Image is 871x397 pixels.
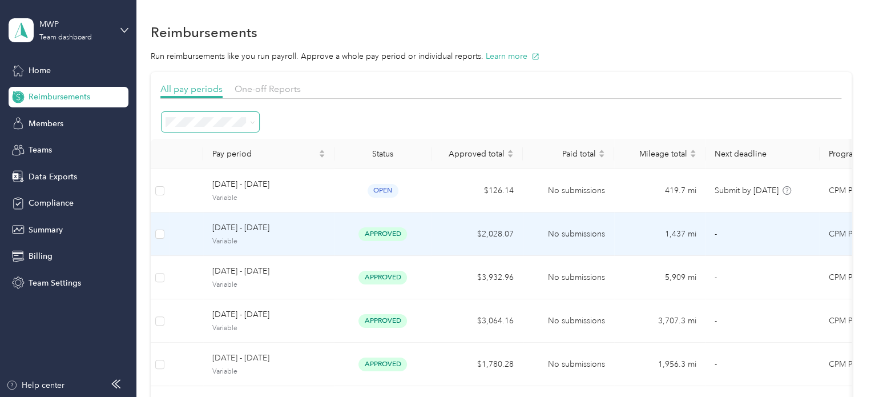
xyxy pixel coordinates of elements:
td: 5,909 mi [614,256,705,299]
span: approved [358,271,407,284]
span: caret-down [318,153,325,159]
th: Mileage total [614,139,705,169]
span: Members [29,118,63,130]
td: $3,064.16 [432,299,523,343]
td: $2,028.07 [432,212,523,256]
span: Teams [29,144,52,156]
span: Variable [212,236,325,247]
span: - [715,229,717,239]
span: Summary [29,224,63,236]
span: Variable [212,367,325,377]
span: Variable [212,193,325,203]
td: $3,932.96 [432,256,523,299]
th: Next deadline [705,139,820,169]
th: Approved total [432,139,523,169]
span: approved [358,358,407,371]
td: $126.14 [432,169,523,212]
iframe: Everlance-gr Chat Button Frame [807,333,871,397]
span: Variable [212,323,325,334]
span: approved [358,314,407,327]
span: - [715,359,717,369]
span: Submit by [DATE] [715,186,779,195]
td: - [705,256,820,299]
span: All pay periods [160,83,223,94]
span: Variable [212,280,325,290]
span: - [715,272,717,282]
span: [DATE] - [DATE] [212,222,325,234]
button: Help center [6,379,64,391]
span: - [715,316,717,326]
span: Mileage total [623,149,687,159]
div: Status [344,149,422,159]
td: No submissions [523,256,614,299]
td: - [705,212,820,256]
span: Paid total [532,149,596,159]
button: Learn more [486,50,539,62]
span: [DATE] - [DATE] [212,352,325,364]
span: caret-up [689,148,696,155]
span: Team Settings [29,277,81,289]
span: [DATE] - [DATE] [212,178,325,191]
th: Paid total [523,139,614,169]
span: Home [29,65,51,77]
span: caret-up [598,148,605,155]
td: - [705,299,820,343]
td: No submissions [523,299,614,343]
div: Team dashboard [39,34,92,41]
h1: Reimbursements [151,26,257,38]
span: [DATE] - [DATE] [212,265,325,278]
span: One-off Reports [235,83,301,94]
span: caret-down [689,153,696,159]
span: [DATE] - [DATE] [212,308,325,321]
span: caret-up [318,148,325,155]
td: 1,956.3 mi [614,343,705,386]
td: 1,437 mi [614,212,705,256]
td: 3,707.3 mi [614,299,705,343]
td: $1,780.28 [432,343,523,386]
span: caret-down [598,153,605,159]
span: Billing [29,250,53,262]
p: Run reimbursements like you run payroll. Approve a whole pay period or individual reports. [151,50,852,62]
span: approved [358,227,407,240]
span: Approved total [441,149,505,159]
span: Pay period [212,149,316,159]
span: Compliance [29,197,74,209]
td: 419.7 mi [614,169,705,212]
td: No submissions [523,343,614,386]
td: - [705,343,820,386]
td: No submissions [523,212,614,256]
span: Reimbursements [29,91,90,103]
td: No submissions [523,169,614,212]
span: Data Exports [29,171,77,183]
span: caret-up [507,148,514,155]
span: open [368,184,398,197]
div: MWP [39,18,111,30]
span: caret-down [507,153,514,159]
th: Pay period [203,139,334,169]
